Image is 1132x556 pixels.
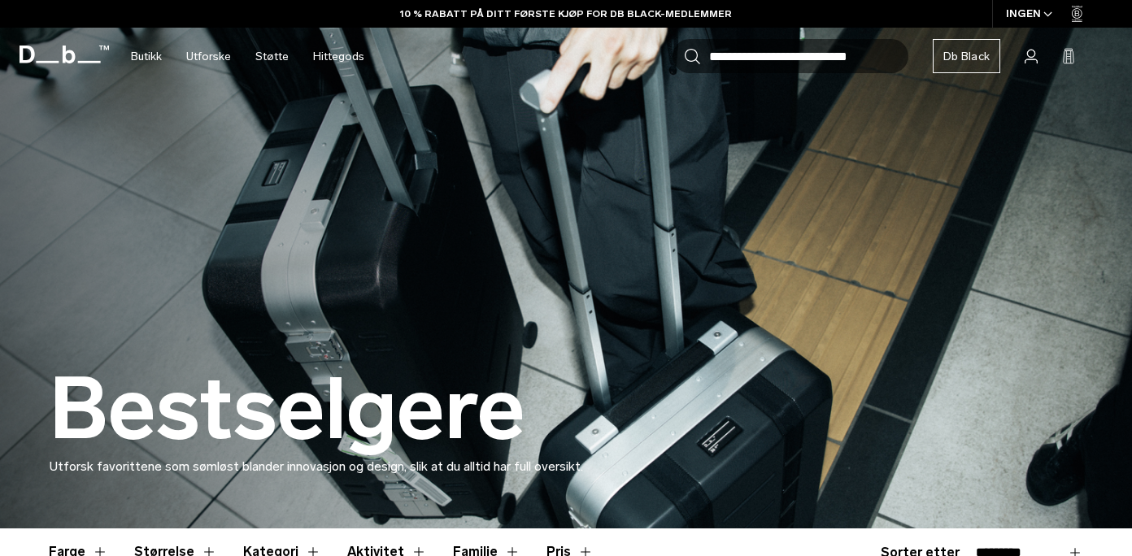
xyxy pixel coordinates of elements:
[933,39,1000,73] a: Db Black
[313,50,364,63] font: Hittegods
[186,28,231,85] a: Utforske
[1006,7,1041,20] font: INGEN
[131,28,162,85] a: Butikk
[119,28,377,85] nav: Hovednavigasjon
[49,458,583,474] font: Utforsk favorittene som sømløst blander innovasjon og design, slik at du alltid har full oversikt.
[400,8,732,20] font: 10 % RABATT PÅ DITT FØRSTE KJØP FOR DB BLACK-MEDLEMMER
[313,28,364,85] a: Hittegods
[943,50,990,63] font: Db Black
[400,7,732,21] a: 10 % RABATT PÅ DITT FØRSTE KJØP FOR DB BLACK-MEDLEMMER
[255,50,289,63] font: Støtte
[49,358,525,460] font: Bestselgere
[255,28,289,85] a: Støtte
[131,50,162,63] font: Butikk
[186,50,231,63] font: Utforske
